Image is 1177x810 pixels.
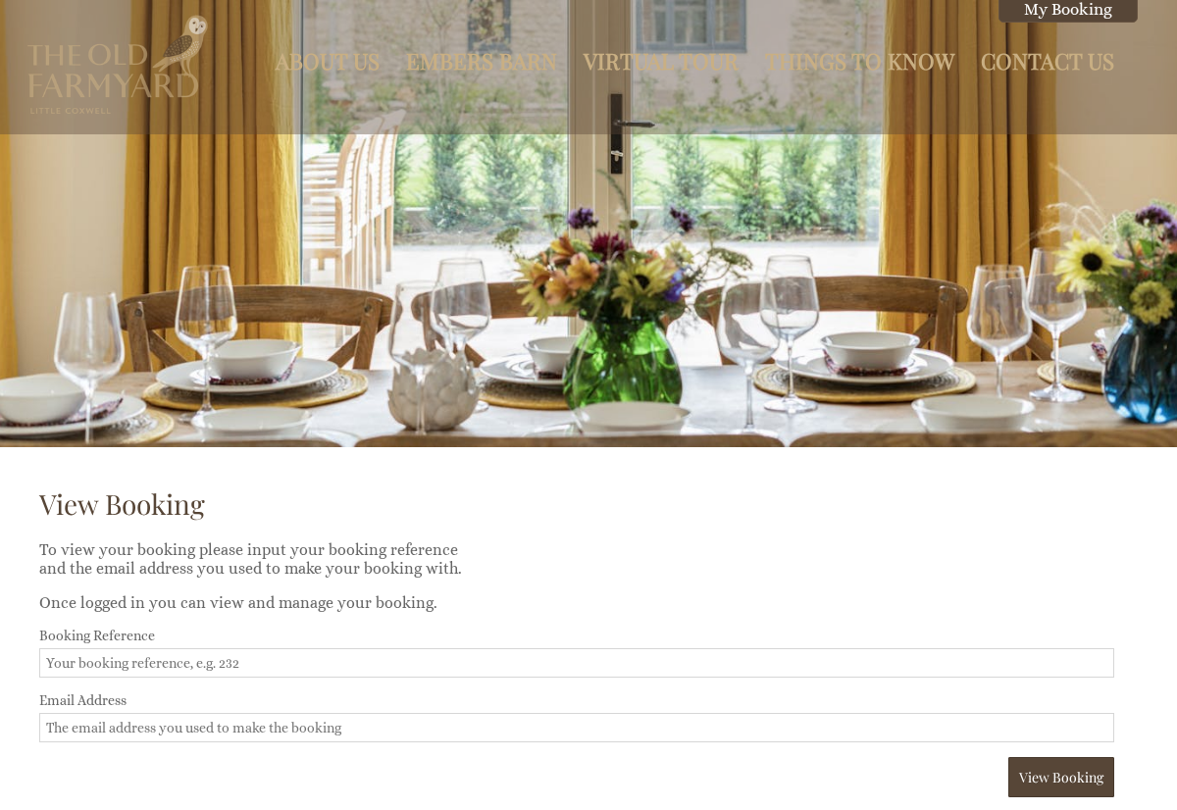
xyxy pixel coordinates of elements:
input: The email address you used to make the booking [39,713,1114,742]
a: Things to Know [765,46,954,76]
p: Once logged in you can view and manage your booking. [39,593,474,612]
label: Booking Reference [39,628,1114,643]
button: View Booking [1008,757,1114,797]
a: Virtual Tour [584,46,739,76]
a: Embers Barn [406,46,557,76]
input: Your booking reference, e.g. 232 [39,648,1114,678]
h1: View Booking [39,485,1114,522]
img: The Old Farmyard [27,15,209,114]
a: About Us [276,46,380,76]
label: Email Address [39,692,1114,708]
a: Contact Us [981,46,1114,76]
p: To view your booking please input your booking reference and the email address you used to make y... [39,540,474,578]
span: View Booking [1019,768,1103,786]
